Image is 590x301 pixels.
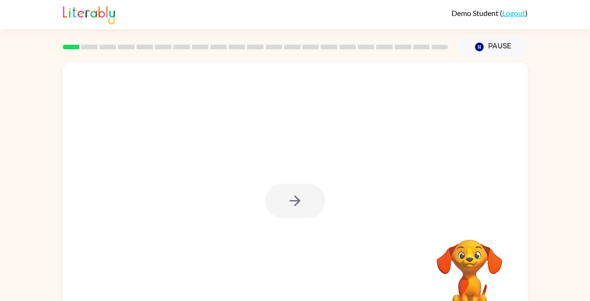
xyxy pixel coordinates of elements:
[460,36,528,58] button: Pause
[63,4,115,24] img: Literably
[502,8,525,17] a: Logout
[452,8,500,17] span: Demo Student
[452,8,528,17] div: ( )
